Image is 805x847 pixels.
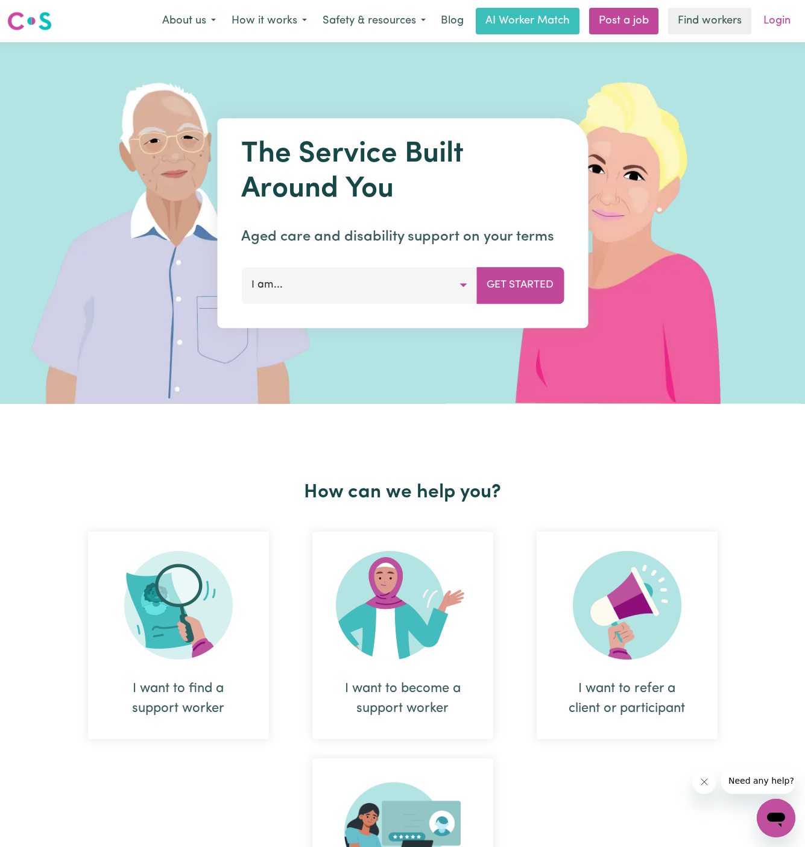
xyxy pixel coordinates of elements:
[336,551,470,660] img: Become Worker
[566,679,689,719] div: I want to refer a client or participant
[7,7,52,35] a: Careseekers logo
[341,679,464,719] div: I want to become a support worker
[224,8,315,34] button: How it works
[721,767,795,794] iframe: Message from company
[315,8,434,34] button: Safety & resources
[537,532,718,739] div: I want to refer a client or participant
[312,532,493,739] div: I want to become a support worker
[589,8,658,34] a: Post a job
[757,799,795,837] iframe: Button to launch messaging window
[476,8,579,34] a: AI Worker Match
[756,8,798,34] a: Login
[241,267,477,303] button: I am...
[573,551,681,660] img: Refer
[88,532,269,739] div: I want to find a support worker
[692,770,716,794] iframe: Close message
[476,267,564,303] button: Get Started
[241,226,564,248] p: Aged care and disability support on your terms
[154,8,224,34] button: About us
[124,551,233,660] img: Search
[117,679,240,719] div: I want to find a support worker
[66,481,739,504] h2: How can we help you?
[668,8,751,34] a: Find workers
[7,10,52,32] img: Careseekers logo
[241,137,564,207] h1: The Service Built Around You
[434,8,471,34] a: Blog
